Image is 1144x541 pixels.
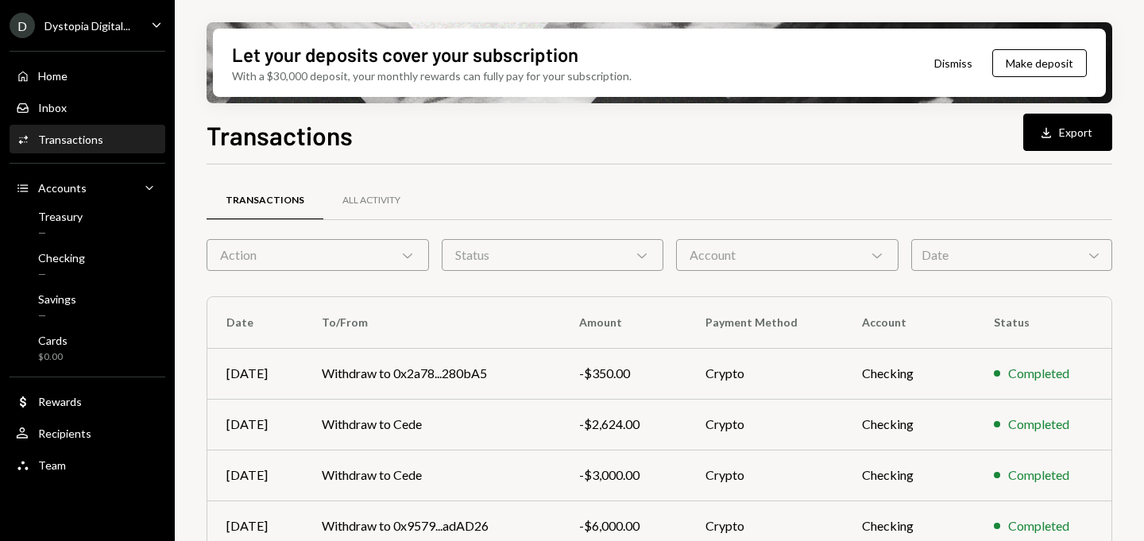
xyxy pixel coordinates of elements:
[1008,364,1069,383] div: Completed
[38,268,85,281] div: —
[38,309,76,323] div: —
[10,93,165,122] a: Inbox
[342,194,400,207] div: All Activity
[1023,114,1112,151] button: Export
[676,239,899,271] div: Account
[10,288,165,326] a: Savings—
[975,297,1111,348] th: Status
[10,13,35,38] div: D
[1008,415,1069,434] div: Completed
[38,292,76,306] div: Savings
[992,49,1087,77] button: Make deposit
[303,348,560,399] td: Withdraw to 0x2a78...280bA5
[579,415,667,434] div: -$2,624.00
[686,399,843,450] td: Crypto
[38,251,85,265] div: Checking
[323,180,419,221] a: All Activity
[10,173,165,202] a: Accounts
[226,194,304,207] div: Transactions
[10,419,165,447] a: Recipients
[207,297,303,348] th: Date
[232,41,578,68] div: Let your deposits cover your subscription
[10,387,165,415] a: Rewards
[38,395,82,408] div: Rewards
[686,450,843,500] td: Crypto
[579,516,667,535] div: -$6,000.00
[686,297,843,348] th: Payment Method
[1008,466,1069,485] div: Completed
[843,450,976,500] td: Checking
[38,181,87,195] div: Accounts
[232,68,632,84] div: With a $30,000 deposit, your monthly rewards can fully pay for your subscription.
[226,415,284,434] div: [DATE]
[10,450,165,479] a: Team
[303,399,560,450] td: Withdraw to Cede
[1008,516,1069,535] div: Completed
[10,246,165,284] a: Checking—
[226,364,284,383] div: [DATE]
[38,427,91,440] div: Recipients
[686,348,843,399] td: Crypto
[579,466,667,485] div: -$3,000.00
[911,239,1112,271] div: Date
[207,239,429,271] div: Action
[843,297,976,348] th: Account
[10,125,165,153] a: Transactions
[38,226,83,240] div: —
[10,61,165,90] a: Home
[207,119,353,151] h1: Transactions
[579,364,667,383] div: -$350.00
[303,450,560,500] td: Withdraw to Cede
[843,399,976,450] td: Checking
[38,133,103,146] div: Transactions
[38,210,83,223] div: Treasury
[560,297,686,348] th: Amount
[38,350,68,364] div: $0.00
[226,466,284,485] div: [DATE]
[10,329,165,367] a: Cards$0.00
[914,44,992,82] button: Dismiss
[226,516,284,535] div: [DATE]
[38,458,66,472] div: Team
[303,297,560,348] th: To/From
[38,334,68,347] div: Cards
[843,348,976,399] td: Checking
[44,19,130,33] div: Dystopia Digital...
[207,180,323,221] a: Transactions
[442,239,664,271] div: Status
[38,101,67,114] div: Inbox
[10,205,165,243] a: Treasury—
[38,69,68,83] div: Home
